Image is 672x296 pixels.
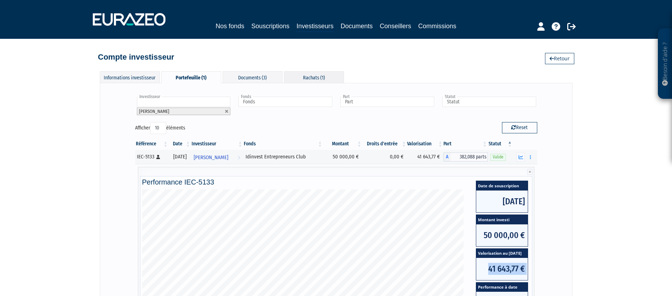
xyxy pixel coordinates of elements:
a: Nos fonds [216,21,244,31]
span: Date de souscription [476,181,528,191]
th: Investisseur: activer pour trier la colonne par ordre croissant [191,138,243,150]
div: Idinvest Entrepreneurs Club [246,153,320,161]
th: Date: activer pour trier la colonne par ordre croissant [169,138,191,150]
i: Voir l'investisseur [238,151,240,164]
button: Reset [502,122,537,133]
th: Fonds: activer pour trier la colonne par ordre croissant [243,138,323,150]
a: Commissions [418,21,456,31]
span: 382,088 parts [450,152,488,162]
th: Part: activer pour trier la colonne par ordre croissant [443,138,488,150]
div: Rachats (1) [284,71,344,83]
span: Montant investi [476,215,528,224]
select: Afficheréléments [150,122,166,134]
p: Besoin d'aide ? [661,32,669,96]
th: Droits d'entrée: activer pour trier la colonne par ordre croissant [362,138,407,150]
a: Documents [341,21,373,31]
div: Portefeuille (1) [161,71,221,83]
a: Conseillers [380,21,411,31]
h4: Performance IEC-5133 [142,178,530,186]
h4: Compte investisseur [98,53,174,61]
div: Documents (3) [223,71,283,83]
span: Valide [490,154,506,161]
td: 50 000,00 € [323,150,362,164]
td: 0,00 € [362,150,407,164]
a: [PERSON_NAME] [191,150,243,164]
span: [PERSON_NAME] [194,151,228,164]
label: Afficher éléments [135,122,185,134]
span: 41 643,77 € [476,258,528,280]
span: Valorisation au [DATE] [476,249,528,258]
th: Montant: activer pour trier la colonne par ordre croissant [323,138,362,150]
span: [PERSON_NAME] [139,109,169,114]
div: IEC-5133 [137,153,166,161]
div: A - Idinvest Entrepreneurs Club [443,152,488,162]
span: Performance à date [476,283,528,292]
a: Souscriptions [251,21,289,31]
th: Valorisation: activer pour trier la colonne par ordre croissant [407,138,443,150]
i: [Français] Personne physique [156,155,160,159]
th: Statut : activer pour trier la colonne par ordre d&eacute;croissant [488,138,513,150]
div: Informations investisseur [100,71,160,83]
td: 41 643,77 € [407,150,443,164]
a: Investisseurs [296,21,333,32]
th: Référence : activer pour trier la colonne par ordre croissant [135,138,169,150]
img: 1732889491-logotype_eurazeo_blanc_rvb.png [93,13,165,26]
span: [DATE] [476,191,528,212]
div: [DATE] [171,153,189,161]
span: 50 000,00 € [476,224,528,246]
span: A [443,152,450,162]
a: Retour [545,53,574,64]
